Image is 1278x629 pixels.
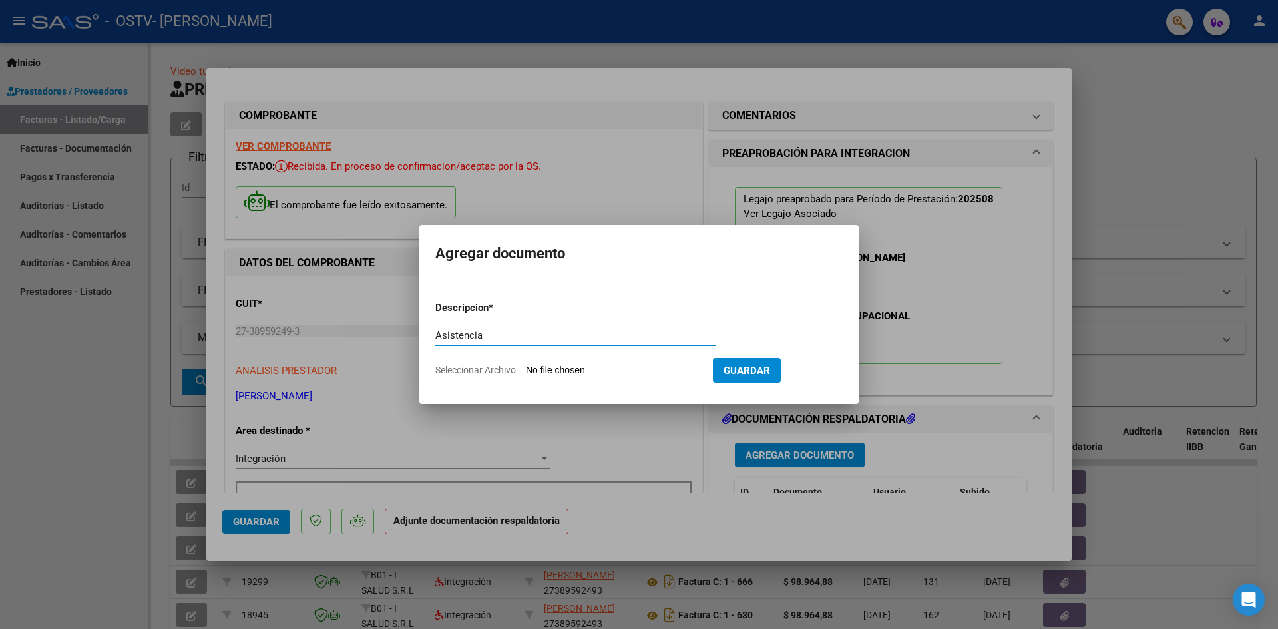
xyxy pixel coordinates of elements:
[435,300,558,315] p: Descripcion
[713,358,781,383] button: Guardar
[724,365,770,377] span: Guardar
[435,241,843,266] h2: Agregar documento
[435,365,516,375] span: Seleccionar Archivo
[1233,584,1265,616] div: Open Intercom Messenger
